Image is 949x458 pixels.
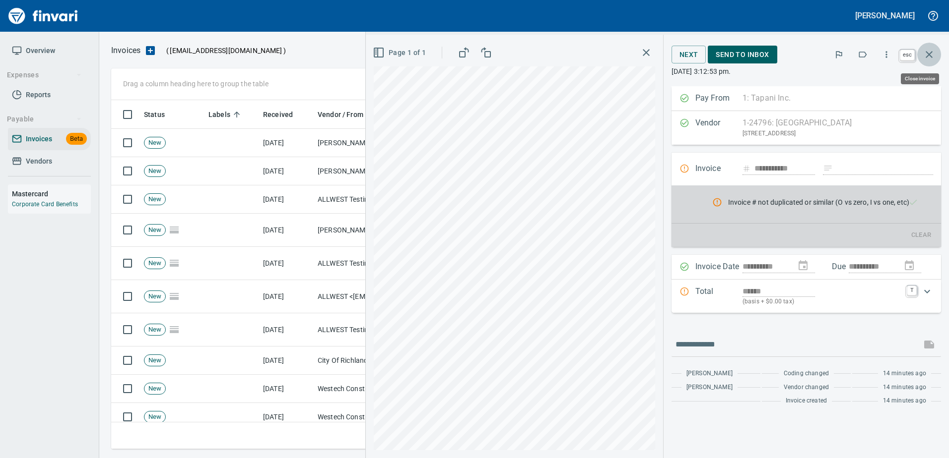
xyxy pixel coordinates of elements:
[855,10,915,21] h5: [PERSON_NAME]
[917,333,941,356] span: This records your message into the invoice and notifies anyone mentioned
[3,66,86,84] button: Expenses
[208,109,243,120] span: Labels
[263,109,306,120] span: Received
[828,44,850,65] button: Flag
[786,396,827,406] span: Invoice created
[111,45,140,57] nav: breadcrumb
[66,133,87,145] span: Beta
[686,369,733,379] span: [PERSON_NAME]
[259,247,314,280] td: [DATE]
[166,292,183,300] span: Pages Split
[318,109,376,120] span: Vendor / From
[166,226,183,233] span: Pages Split
[695,286,743,307] p: Total
[314,280,413,313] td: ALLWEST <[EMAIL_ADDRESS][DOMAIN_NAME]>
[716,49,769,61] span: Send to Inbox
[144,325,165,335] span: New
[852,44,874,65] button: Labels
[12,201,78,208] a: Corporate Card Benefits
[8,84,91,106] a: Reports
[12,188,91,199] h6: Mastercard
[3,110,86,128] button: Payable
[672,280,941,313] div: Expand
[314,129,413,157] td: [PERSON_NAME]'s Excavating LLC <[EMAIL_ADDRESS][DOMAIN_NAME]>
[883,383,926,393] span: 14 minutes ago
[259,280,314,313] td: [DATE]
[371,44,430,62] button: Page 1 of 1
[314,247,413,280] td: ALLWEST Testing & Engineering Inc (1-39019)
[314,403,413,431] td: Westech Construction Inc (1-39410)
[259,129,314,157] td: [DATE]
[853,8,917,23] button: [PERSON_NAME]
[169,46,283,56] span: [EMAIL_ADDRESS][DOMAIN_NAME]
[784,383,829,393] span: Vendor changed
[263,109,293,120] span: Received
[375,47,426,59] span: Page 1 of 1
[259,346,314,375] td: [DATE]
[208,109,230,120] span: Labels
[907,286,917,295] a: T
[672,185,941,247] div: Expand
[314,157,413,185] td: [PERSON_NAME] Excavating LLC (1-22988)
[144,412,165,422] span: New
[743,297,901,307] p: (basis + $0.00 tax)
[26,89,51,101] span: Reports
[166,325,183,333] span: Pages Split
[144,138,165,148] span: New
[8,150,91,172] a: Vendors
[259,214,314,247] td: [DATE]
[144,384,165,394] span: New
[111,45,140,57] p: Invoices
[160,46,286,56] p: ( )
[679,49,698,61] span: Next
[883,396,926,406] span: 14 minutes ago
[26,45,55,57] span: Overview
[259,157,314,185] td: [DATE]
[314,313,413,346] td: ALLWEST Testing & Engineering Inc (1-39019)
[144,109,178,120] span: Status
[883,369,926,379] span: 14 minutes ago
[259,185,314,214] td: [DATE]
[708,46,777,64] button: Send to Inbox
[8,128,91,150] a: InvoicesBeta
[26,155,52,168] span: Vendors
[144,195,165,204] span: New
[259,313,314,346] td: [DATE]
[144,292,165,301] span: New
[144,226,165,235] span: New
[6,4,80,28] img: Finvari
[140,45,160,57] button: Upload an Invoice
[259,403,314,431] td: [DATE]
[259,375,314,403] td: [DATE]
[144,356,165,365] span: New
[672,66,941,76] p: [DATE] 3:12:53 pm.
[704,189,933,215] nav: rules from agents
[784,369,829,379] span: Coding changed
[318,109,363,120] span: Vendor / From
[672,46,706,64] button: Next
[686,383,733,393] span: [PERSON_NAME]
[26,133,52,145] span: Invoices
[314,346,413,375] td: City Of Richland Landfill (1-22423)
[144,259,165,268] span: New
[314,214,413,247] td: [PERSON_NAME] <[EMAIL_ADDRESS][DOMAIN_NAME]>
[123,79,269,89] p: Drag a column heading here to group the table
[728,197,909,207] span: Invoice # not duplicated or similar (O vs zero, I vs one, etc)
[900,50,915,60] a: esc
[144,167,165,176] span: New
[314,185,413,214] td: ALLWEST Testing & Engineering Inc (1-39019)
[8,40,91,62] a: Overview
[7,113,82,125] span: Payable
[144,109,165,120] span: Status
[166,259,183,267] span: Pages Split
[7,69,82,81] span: Expenses
[314,375,413,403] td: Westech Construction Inc (1-39410)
